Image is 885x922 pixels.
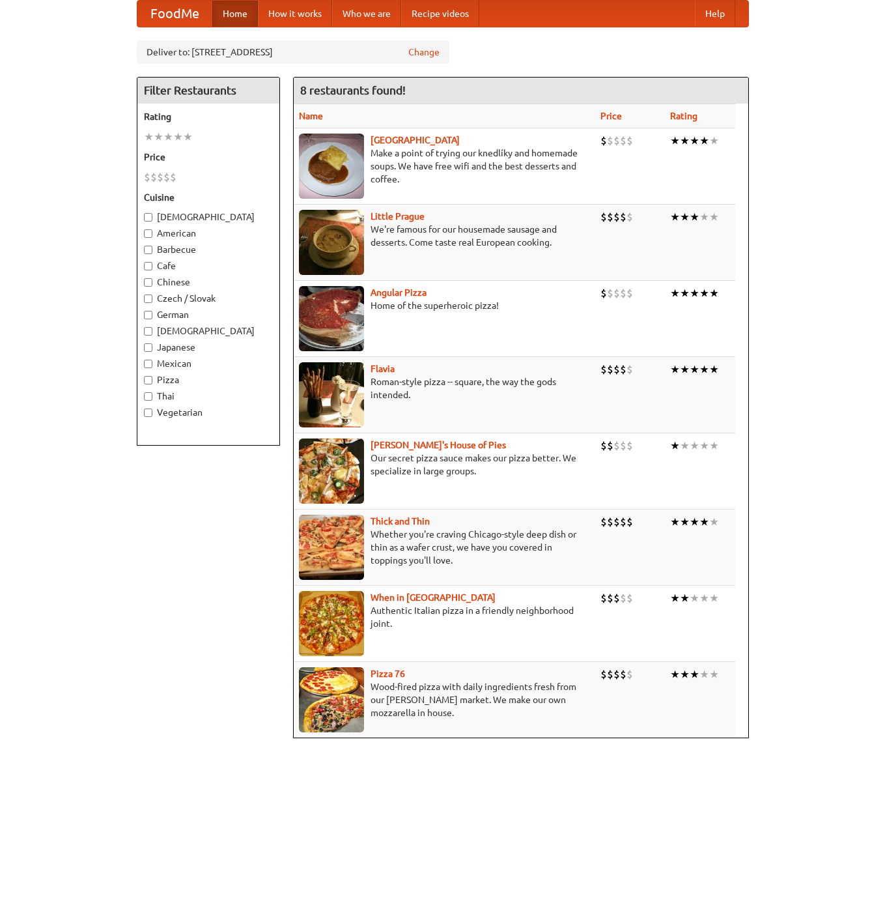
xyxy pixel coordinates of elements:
[144,213,152,222] input: [DEMOGRAPHIC_DATA]
[670,515,680,529] li: ★
[299,452,591,478] p: Our secret pizza sauce makes our pizza better. We specialize in large groups.
[626,362,633,377] li: $
[620,439,626,453] li: $
[299,604,591,630] p: Authentic Italian pizza in a friendly neighborhood joint.
[670,667,680,682] li: ★
[607,439,613,453] li: $
[613,362,620,377] li: $
[371,135,460,145] a: [GEOGRAPHIC_DATA]
[613,439,620,453] li: $
[607,515,613,529] li: $
[670,210,680,224] li: ★
[690,286,699,300] li: ★
[680,515,690,529] li: ★
[173,130,183,144] li: ★
[150,170,157,184] li: $
[690,439,699,453] li: ★
[699,286,709,300] li: ★
[699,591,709,605] li: ★
[620,515,626,529] li: $
[258,1,332,27] a: How it works
[670,286,680,300] li: ★
[670,134,680,148] li: ★
[299,111,323,121] a: Name
[299,223,591,249] p: We're famous for our housemade sausage and desserts. Come taste real European cooking.
[607,362,613,377] li: $
[299,362,364,427] img: flavia.jpg
[600,362,607,377] li: $
[607,591,613,605] li: $
[157,170,163,184] li: $
[144,278,152,287] input: Chinese
[680,210,690,224] li: ★
[144,262,152,270] input: Cafe
[137,78,279,104] h4: Filter Restaurants
[607,667,613,682] li: $
[144,229,152,238] input: American
[709,286,719,300] li: ★
[600,134,607,148] li: $
[613,210,620,224] li: $
[144,360,152,368] input: Mexican
[371,592,496,603] a: When in [GEOGRAPHIC_DATA]
[371,440,506,450] a: [PERSON_NAME]'s House of Pies
[626,591,633,605] li: $
[699,667,709,682] li: ★
[144,110,273,123] h5: Rating
[144,406,273,419] label: Vegetarian
[680,362,690,377] li: ★
[600,210,607,224] li: $
[144,311,152,319] input: German
[408,46,440,59] a: Change
[371,669,405,679] b: Pizza 76
[371,287,427,298] a: Angular Pizza
[183,130,193,144] li: ★
[144,308,273,321] label: German
[299,299,591,312] p: Home of the superheroic pizza!
[144,295,152,303] input: Czech / Slovak
[709,210,719,224] li: ★
[299,439,364,504] img: luigis.jpg
[144,246,152,254] input: Barbecue
[620,591,626,605] li: $
[690,134,699,148] li: ★
[620,210,626,224] li: $
[299,515,364,580] img: thick.jpg
[626,286,633,300] li: $
[695,1,735,27] a: Help
[600,439,607,453] li: $
[144,392,152,401] input: Thai
[600,286,607,300] li: $
[670,111,697,121] a: Rating
[626,515,633,529] li: $
[299,286,364,351] img: angular.jpg
[690,667,699,682] li: ★
[626,439,633,453] li: $
[699,134,709,148] li: ★
[709,515,719,529] li: ★
[600,591,607,605] li: $
[613,667,620,682] li: $
[137,1,212,27] a: FoodMe
[680,134,690,148] li: ★
[170,170,176,184] li: $
[144,341,273,354] label: Japanese
[613,591,620,605] li: $
[600,111,622,121] a: Price
[626,134,633,148] li: $
[709,134,719,148] li: ★
[144,259,273,272] label: Cafe
[299,591,364,656] img: wheninrome.jpg
[709,439,719,453] li: ★
[699,439,709,453] li: ★
[144,170,150,184] li: $
[144,390,273,403] label: Thai
[144,151,273,164] h5: Price
[299,375,591,401] p: Roman-style pizza -- square, the way the gods intended.
[613,134,620,148] li: $
[144,324,273,338] label: [DEMOGRAPHIC_DATA]
[401,1,479,27] a: Recipe videos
